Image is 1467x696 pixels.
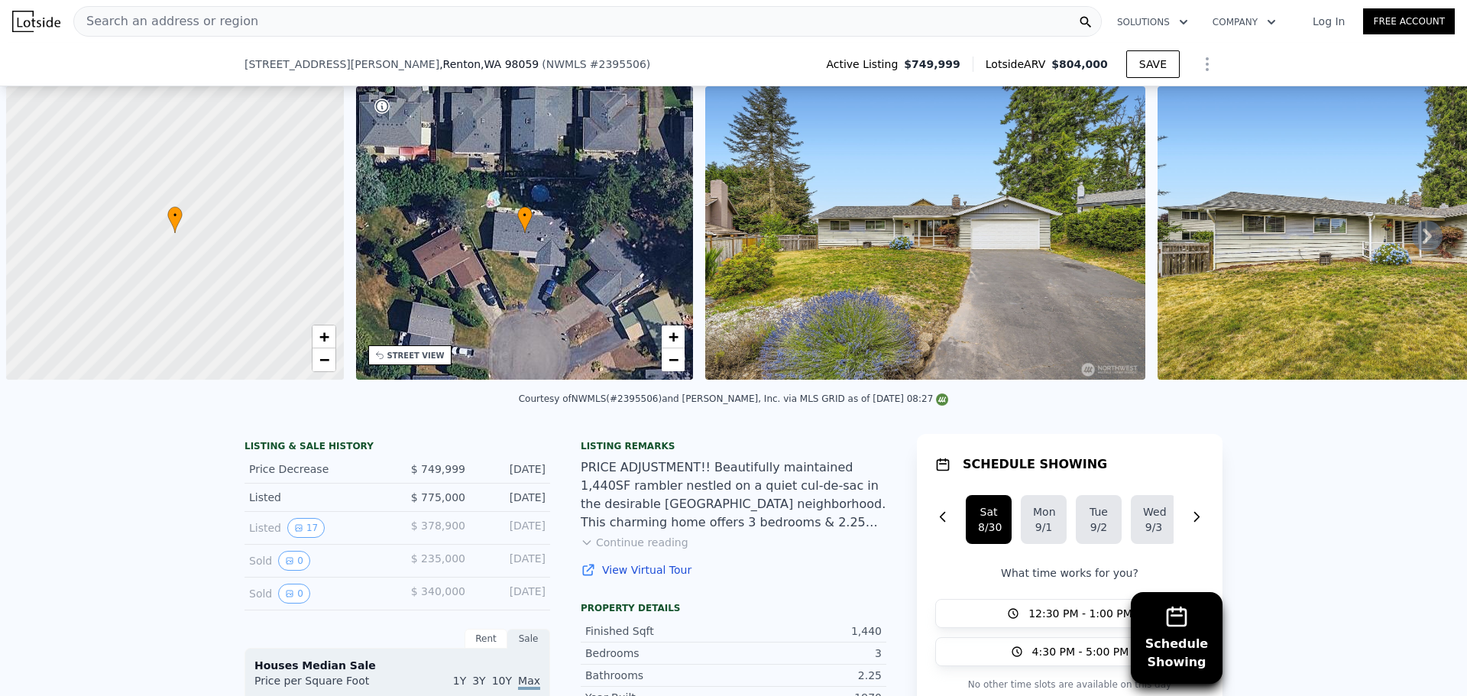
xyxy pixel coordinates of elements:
span: 3Y [472,675,485,687]
span: 4:30 PM - 5:00 PM [1032,644,1129,659]
div: [DATE] [478,490,546,505]
div: • [167,206,183,233]
span: $749,999 [904,57,960,72]
div: Rent [465,629,507,649]
button: SAVE [1126,50,1180,78]
span: • [167,209,183,222]
button: Company [1200,8,1288,36]
span: Lotside ARV [986,57,1051,72]
div: Listing remarks [581,440,886,452]
div: Wed [1143,504,1164,520]
button: View historical data [278,584,310,604]
div: Mon [1033,504,1054,520]
div: [DATE] [478,461,546,477]
div: Sat [978,504,999,520]
div: 3 [733,646,882,661]
a: Zoom in [313,325,335,348]
div: 9/3 [1143,520,1164,535]
span: Search an address or region [74,12,258,31]
a: Zoom in [662,325,685,348]
span: + [319,327,329,346]
img: Lotside [12,11,60,32]
button: Tue9/2 [1076,495,1122,544]
div: Sale [507,629,550,649]
div: Listed [249,518,385,538]
span: 1Y [453,675,466,687]
span: − [669,350,678,369]
a: Zoom out [662,348,685,371]
a: Zoom out [313,348,335,371]
span: $ 235,000 [411,552,465,565]
button: View historical data [287,518,325,538]
div: 8/30 [978,520,999,535]
div: Houses Median Sale [254,658,540,673]
span: Max [518,675,540,690]
span: 10Y [492,675,512,687]
div: LISTING & SALE HISTORY [244,440,550,455]
div: PRICE ADJUSTMENT!! Beautifully maintained 1,440SF rambler nestled on a quiet cul-de-sac in the de... [581,458,886,532]
span: NWMLS [546,58,587,70]
a: Free Account [1363,8,1455,34]
span: • [517,209,533,222]
div: [DATE] [478,551,546,571]
button: Mon9/1 [1021,495,1067,544]
a: Log In [1294,14,1363,29]
div: Tue [1088,504,1109,520]
button: View historical data [278,551,310,571]
img: NWMLS Logo [936,393,948,406]
div: [DATE] [478,584,546,604]
div: Bathrooms [585,668,733,683]
div: Finished Sqft [585,623,733,639]
div: Property details [581,602,886,614]
span: $ 378,900 [411,520,465,532]
div: [DATE] [478,518,546,538]
button: Sat8/30 [966,495,1012,544]
span: # 2395506 [590,58,646,70]
p: What time works for you? [935,565,1204,581]
button: 12:30 PM - 1:00 PM [935,599,1204,628]
span: + [669,327,678,346]
span: , WA 98059 [481,58,539,70]
span: $ 749,999 [411,463,465,475]
button: Continue reading [581,535,688,550]
span: $ 775,000 [411,491,465,503]
div: Sold [249,551,385,571]
div: Price Decrease [249,461,385,477]
button: Wed9/3 [1131,495,1177,544]
div: STREET VIEW [387,350,445,361]
div: Listed [249,490,385,505]
div: Courtesy of NWMLS (#2395506) and [PERSON_NAME], Inc. via MLS GRID as of [DATE] 08:27 [519,393,949,404]
div: 2.25 [733,668,882,683]
button: 4:30 PM - 5:00 PM [935,637,1204,666]
span: [STREET_ADDRESS][PERSON_NAME] [244,57,439,72]
button: Solutions [1105,8,1200,36]
span: $804,000 [1051,58,1108,70]
div: Bedrooms [585,646,733,661]
div: 1,440 [733,623,882,639]
div: 9/2 [1088,520,1109,535]
div: 9/1 [1033,520,1054,535]
h1: SCHEDULE SHOWING [963,455,1107,474]
button: ScheduleShowing [1131,592,1222,684]
div: Sold [249,584,385,604]
div: • [517,206,533,233]
button: Show Options [1192,49,1222,79]
span: $ 340,000 [411,585,465,597]
span: 12:30 PM - 1:00 PM [1028,606,1132,621]
div: ( ) [542,57,650,72]
span: − [319,350,329,369]
span: , Renton [439,57,539,72]
p: No other time slots are available on this day [935,675,1204,694]
a: View Virtual Tour [581,562,886,578]
img: Sale: 149636322 Parcel: 98005666 [705,86,1145,380]
span: Active Listing [826,57,904,72]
